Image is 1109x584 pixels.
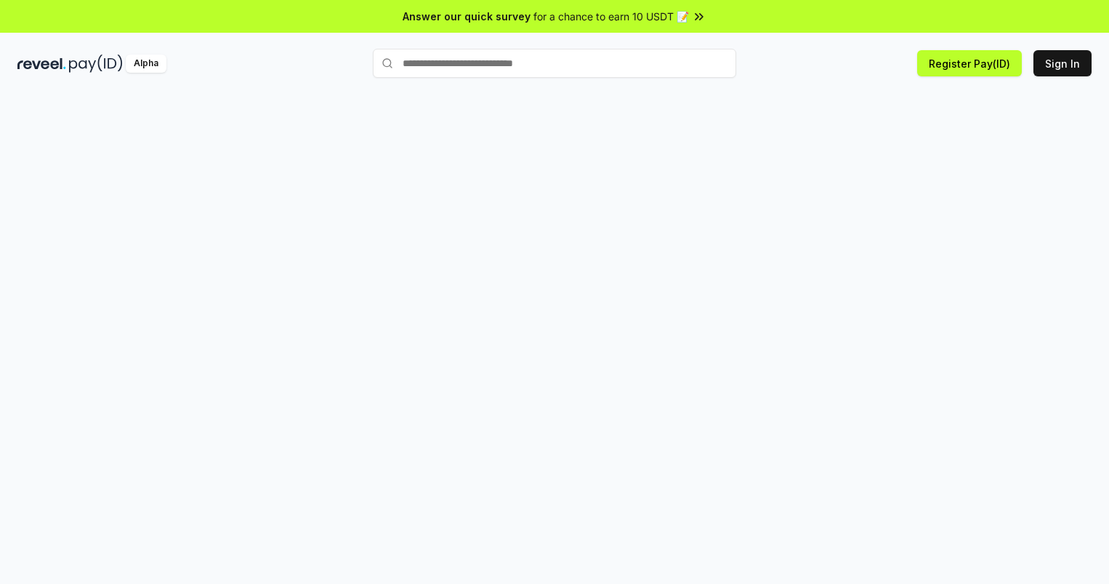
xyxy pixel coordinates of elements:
[69,55,123,73] img: pay_id
[17,55,66,73] img: reveel_dark
[126,55,166,73] div: Alpha
[1033,50,1092,76] button: Sign In
[403,9,531,24] span: Answer our quick survey
[533,9,689,24] span: for a chance to earn 10 USDT 📝
[917,50,1022,76] button: Register Pay(ID)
